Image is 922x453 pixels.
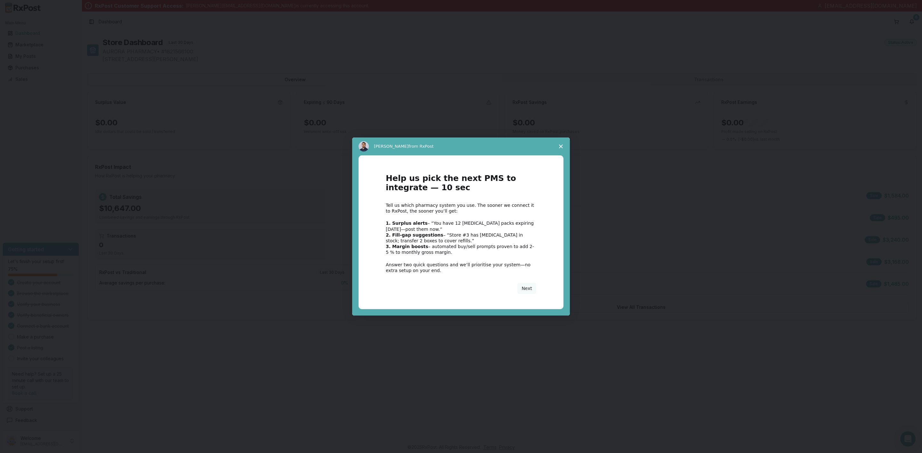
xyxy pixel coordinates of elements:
[386,262,536,273] div: Answer two quick questions and we’ll prioritise your system—no extra setup on your end.
[552,137,570,155] span: Close survey
[359,141,369,152] img: Profile image for Manuel
[386,174,536,196] h1: Help us pick the next PMS to integrate — 10 sec
[386,221,428,226] b: 1. Surplus alerts
[386,202,536,214] div: Tell us which pharmacy system you use. The sooner we connect it to RxPost, the sooner you’ll get:
[374,144,408,149] span: [PERSON_NAME]
[386,232,443,238] b: 2. Fill-gap suggestions
[517,283,536,294] button: Next
[386,220,536,232] div: – “You have 12 [MEDICAL_DATA] packs expiring [DATE]—post them now.”
[408,144,433,149] span: from RxPost
[386,244,536,255] div: – automated buy/sell prompts proven to add 2-5 % to monthly gross margin.
[386,244,428,249] b: 3. Margin boosts
[386,232,536,244] div: – “Store #3 has [MEDICAL_DATA] in stock; transfer 2 boxes to cover refills.”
